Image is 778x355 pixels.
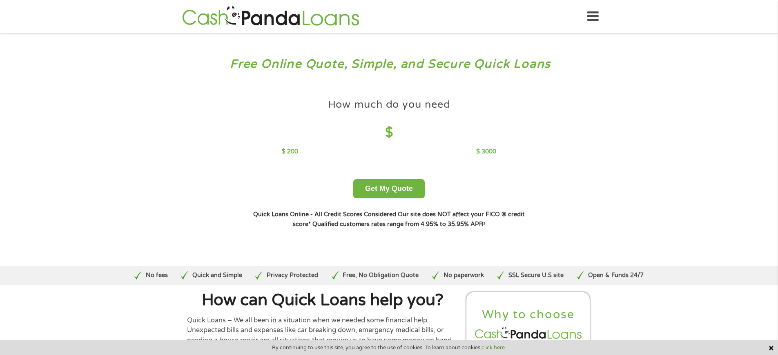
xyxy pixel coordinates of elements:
button: Get My Quote [353,179,425,198]
strong: Qualified customers rates range from 4.95% to 35.95% APR¹ [312,221,485,228]
h1: How can Quick Loans help you? [187,292,458,308]
p: $ 3000 [476,147,496,156]
h3: Free Online Quote, Simple, and Secure Quick Loans [24,57,755,72]
span: By continuing to use this site, you agree to the use of cookies. To learn about cookies, [272,345,506,351]
a: click here. [482,344,506,351]
p: Quick and Simple [192,271,242,280]
h4: How much do you need [328,98,450,111]
p: Free, No Obligation Quote [343,271,419,280]
p: No fees [146,271,168,280]
strong: Quick Loans Online - All Credit Scores Considered [253,211,396,218]
h2: Why to choose [473,307,584,322]
p: No paperwork [444,271,484,280]
p: Privacy Protected [267,271,318,280]
strong: Our site does NOT affect your FICO ® credit score* [293,211,525,228]
p: Open & Funds 24/7 [588,271,644,280]
p: $ 200 [282,147,298,156]
img: GetLoanNow Logo [180,5,362,28]
p: SSL Secure U.S site [508,271,564,280]
p: Quick Loans – We all been in a situation when we needed some financial help. Unexpected bills and... [187,315,458,345]
h4: $ [282,124,496,141]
